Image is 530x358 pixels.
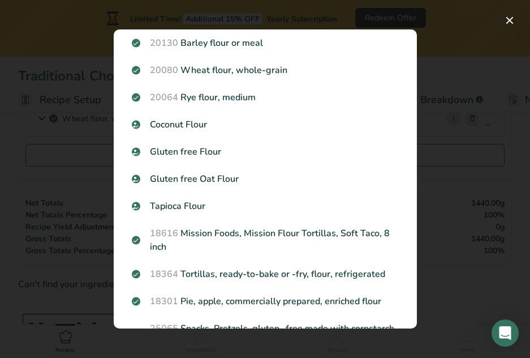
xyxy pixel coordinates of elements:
[150,91,178,104] span: 20064
[132,36,399,50] p: Barley flour or meal
[132,322,399,349] p: Snacks, Pretzels, gluten- free made with cornstarch and potato flour
[150,268,178,280] span: 18364
[132,267,399,281] p: Tortillas, ready-to-bake or -fry, flour, refrigerated
[132,118,399,131] p: Coconut Flour
[150,37,178,49] span: 20130
[132,295,399,308] p: Pie, apple, commercially prepared, enriched flour
[150,322,178,335] span: 25065
[150,295,178,308] span: 18301
[492,319,519,347] div: Open Intercom Messenger
[132,91,399,104] p: Rye flour, medium
[150,64,178,76] span: 20080
[150,227,178,240] span: 18616
[132,145,399,159] p: Gluten free Flour
[132,172,399,186] p: Gluten free Oat Flour
[132,227,399,254] p: Mission Foods, Mission Flour Tortillas, Soft Taco, 8 inch
[132,63,399,77] p: Wheat flour, whole-grain
[132,199,399,213] p: Tapioca Flour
